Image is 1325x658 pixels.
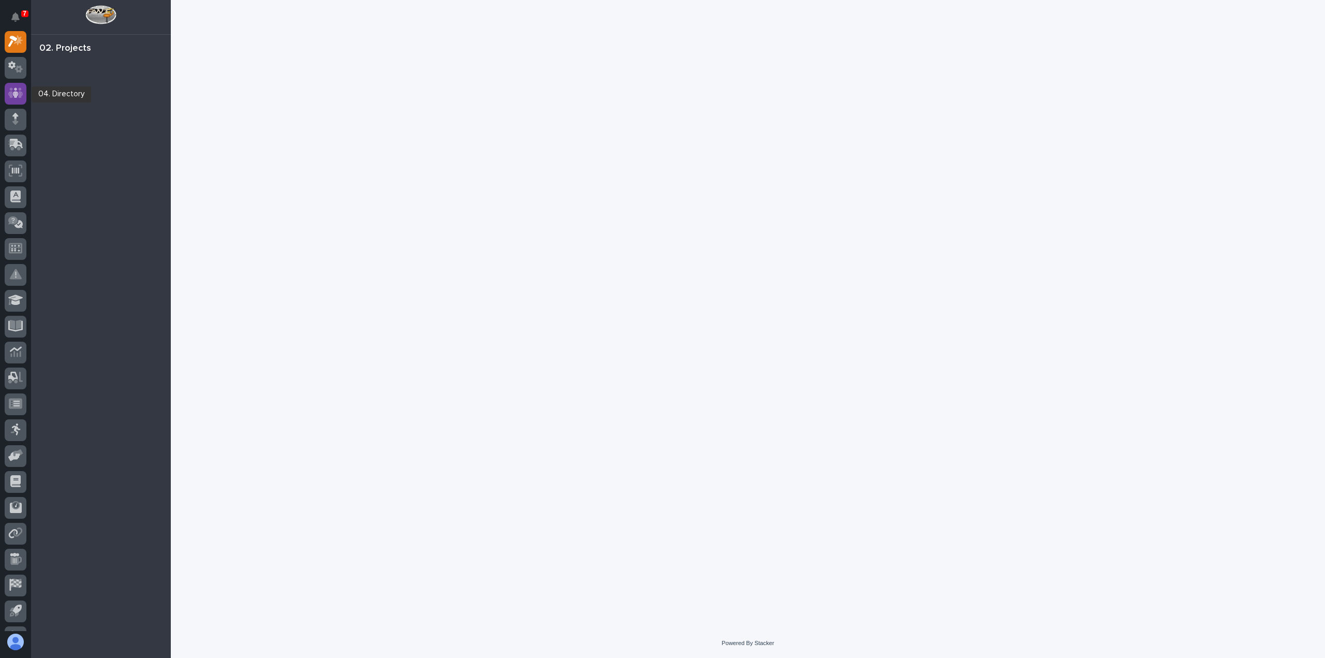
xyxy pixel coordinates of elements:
p: 7 [23,10,26,17]
img: Workspace Logo [85,5,116,24]
div: Notifications7 [13,12,26,29]
button: users-avatar [5,631,26,653]
button: Notifications [5,6,26,28]
div: 02. Projects [39,43,91,54]
a: Powered By Stacker [722,640,774,646]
